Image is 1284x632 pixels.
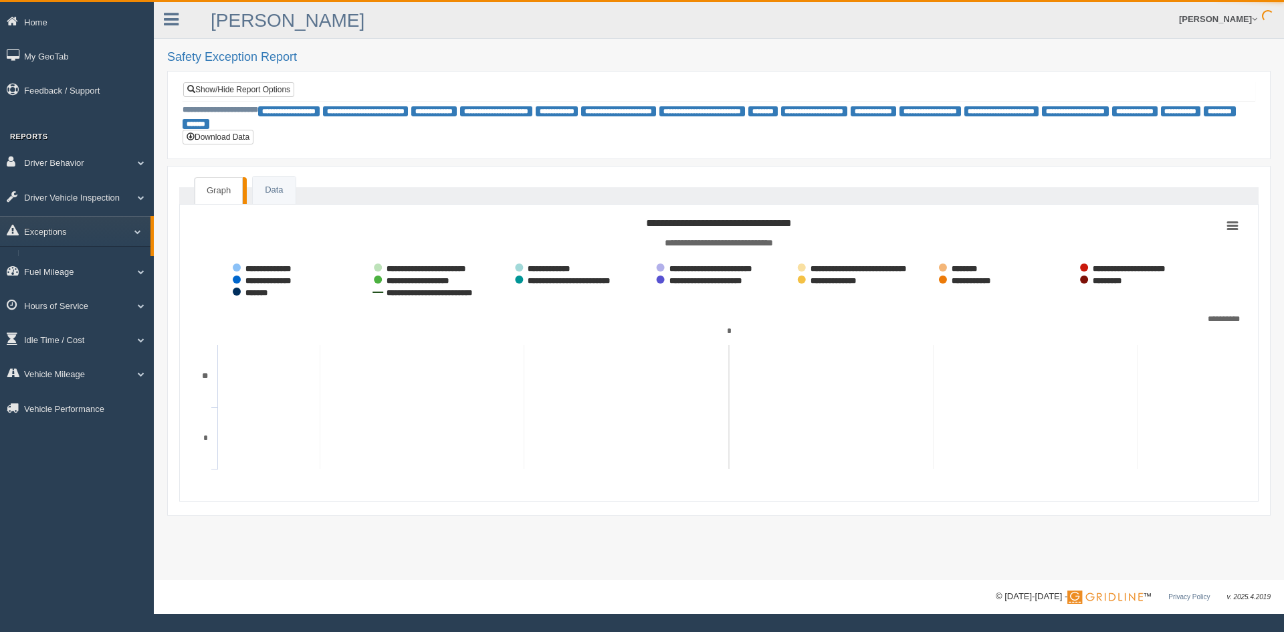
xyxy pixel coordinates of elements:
[1168,593,1210,601] a: Privacy Policy
[24,250,150,274] a: Critical Engine Events
[183,82,294,97] a: Show/Hide Report Options
[183,130,253,144] button: Download Data
[195,177,243,204] a: Graph
[1067,591,1143,604] img: Gridline
[211,10,364,31] a: [PERSON_NAME]
[167,51,1271,64] h2: Safety Exception Report
[996,590,1271,604] div: © [DATE]-[DATE] - ™
[1227,593,1271,601] span: v. 2025.4.2019
[253,177,295,204] a: Data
